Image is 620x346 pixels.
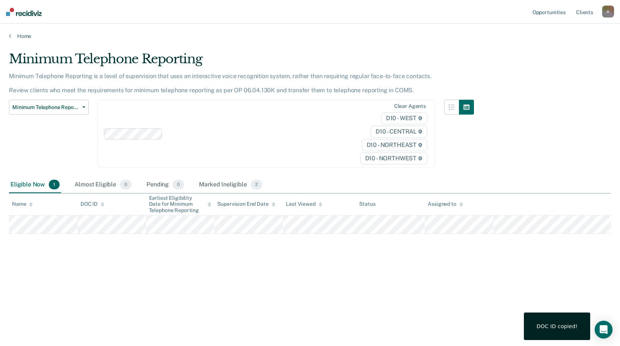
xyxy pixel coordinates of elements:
[9,73,431,94] p: Minimum Telephone Reporting is a level of supervision that uses an interactive voice recognition ...
[145,177,186,193] div: Pending0
[173,180,184,189] span: 0
[197,177,264,193] div: Marked Ineligible2
[120,180,132,189] span: 0
[149,195,212,214] div: Earliest Eligibility Date for Minimum Telephone Reporting
[9,51,474,73] div: Minimum Telephone Reporting
[12,104,79,110] span: Minimum Telephone Reporting
[73,177,133,193] div: Almost Eligible0
[9,177,61,193] div: Eligible Now1
[537,323,578,330] div: DOC ID copied!
[362,139,427,151] span: D10 - NORTHEAST
[6,8,42,16] img: Recidiviz
[49,180,60,189] span: 1
[217,201,275,207] div: Supervision End Date
[9,33,611,39] a: Home
[381,112,427,124] span: D10 - WEST
[251,180,262,189] span: 2
[428,201,463,207] div: Assigned to
[394,103,426,109] div: Clear agents
[12,201,33,207] div: Name
[286,201,322,207] div: Last Viewed
[371,126,427,138] span: D10 - CENTRAL
[359,201,375,207] div: Status
[80,201,104,207] div: DOC ID
[9,100,89,115] button: Minimum Telephone Reporting
[595,321,613,339] div: Open Intercom Messenger
[602,6,614,17] button: A
[360,153,427,164] span: D10 - NORTHWEST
